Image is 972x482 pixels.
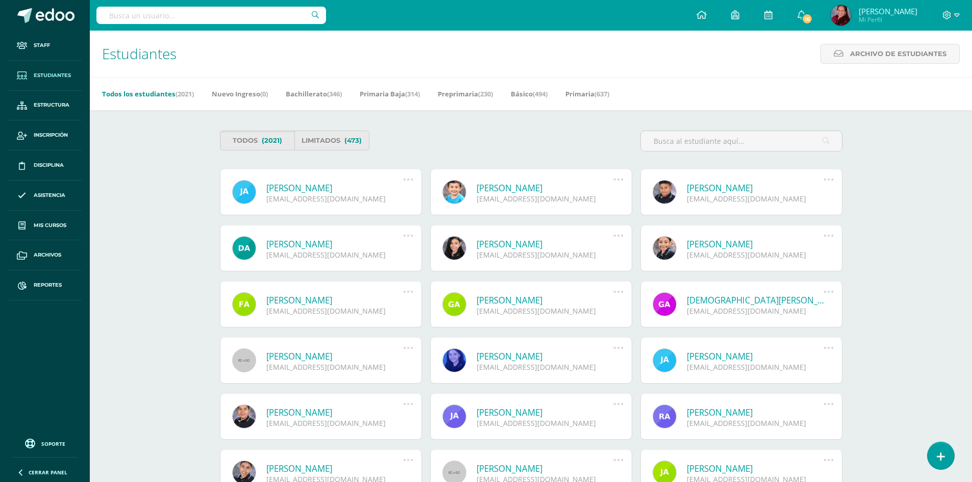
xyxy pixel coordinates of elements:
[477,306,614,316] div: [EMAIL_ADDRESS][DOMAIN_NAME]
[831,5,851,26] img: 00c1b1db20a3e38a90cfe610d2c2e2f3.png
[477,362,614,372] div: [EMAIL_ADDRESS][DOMAIN_NAME]
[687,294,824,306] a: [DEMOGRAPHIC_DATA][PERSON_NAME]
[29,469,67,476] span: Cerrar panel
[687,182,824,194] a: [PERSON_NAME]
[176,89,194,98] span: (2021)
[360,86,420,102] a: Primaria Baja(314)
[266,250,404,260] div: [EMAIL_ADDRESS][DOMAIN_NAME]
[687,350,824,362] a: [PERSON_NAME]
[687,407,824,418] a: [PERSON_NAME]
[220,131,295,150] a: Todos(2021)
[8,120,82,150] a: Inscripción
[477,194,614,204] div: [EMAIL_ADDRESS][DOMAIN_NAME]
[477,250,614,260] div: [EMAIL_ADDRESS][DOMAIN_NAME]
[266,306,404,316] div: [EMAIL_ADDRESS][DOMAIN_NAME]
[266,407,404,418] a: [PERSON_NAME]
[266,182,404,194] a: [PERSON_NAME]
[266,238,404,250] a: [PERSON_NAME]
[8,240,82,270] a: Archivos
[212,86,268,102] a: Nuevo Ingreso(0)
[34,71,71,80] span: Estudiantes
[477,182,614,194] a: [PERSON_NAME]
[266,463,404,474] a: [PERSON_NAME]
[820,44,960,64] a: Archivo de Estudiantes
[687,463,824,474] a: [PERSON_NAME]
[294,131,369,150] a: Limitados(473)
[34,191,65,199] span: Asistencia
[477,350,614,362] a: [PERSON_NAME]
[438,86,493,102] a: Preprimaria(230)
[266,350,404,362] a: [PERSON_NAME]
[477,294,614,306] a: [PERSON_NAME]
[8,61,82,91] a: Estudiantes
[687,238,824,250] a: [PERSON_NAME]
[687,418,824,428] div: [EMAIL_ADDRESS][DOMAIN_NAME]
[687,194,824,204] div: [EMAIL_ADDRESS][DOMAIN_NAME]
[327,89,342,98] span: (346)
[12,436,78,450] a: Soporte
[594,89,609,98] span: (637)
[405,89,420,98] span: (314)
[511,86,547,102] a: Básico(494)
[102,86,194,102] a: Todos los estudiantes(2021)
[286,86,342,102] a: Bachillerato(346)
[641,131,842,151] input: Busca al estudiante aquí...
[687,362,824,372] div: [EMAIL_ADDRESS][DOMAIN_NAME]
[8,91,82,121] a: Estructura
[8,31,82,61] a: Staff
[41,440,65,447] span: Soporte
[266,362,404,372] div: [EMAIL_ADDRESS][DOMAIN_NAME]
[266,418,404,428] div: [EMAIL_ADDRESS][DOMAIN_NAME]
[34,161,64,169] span: Disciplina
[477,418,614,428] div: [EMAIL_ADDRESS][DOMAIN_NAME]
[8,150,82,181] a: Disciplina
[859,6,917,16] span: [PERSON_NAME]
[96,7,326,24] input: Busca un usuario...
[34,41,50,49] span: Staff
[565,86,609,102] a: Primaria(637)
[477,238,614,250] a: [PERSON_NAME]
[477,407,614,418] a: [PERSON_NAME]
[102,44,177,63] span: Estudiantes
[8,181,82,211] a: Asistencia
[687,250,824,260] div: [EMAIL_ADDRESS][DOMAIN_NAME]
[8,211,82,241] a: Mis cursos
[8,270,82,300] a: Reportes
[34,251,61,259] span: Archivos
[266,294,404,306] a: [PERSON_NAME]
[34,281,62,289] span: Reportes
[687,306,824,316] div: [EMAIL_ADDRESS][DOMAIN_NAME]
[34,131,68,139] span: Inscripción
[266,194,404,204] div: [EMAIL_ADDRESS][DOMAIN_NAME]
[344,131,362,150] span: (473)
[34,221,66,230] span: Mis cursos
[802,13,813,24] span: 16
[260,89,268,98] span: (0)
[859,15,917,24] span: Mi Perfil
[850,44,946,63] span: Archivo de Estudiantes
[262,131,282,150] span: (2021)
[477,463,614,474] a: [PERSON_NAME]
[533,89,547,98] span: (494)
[34,101,69,109] span: Estructura
[478,89,493,98] span: (230)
